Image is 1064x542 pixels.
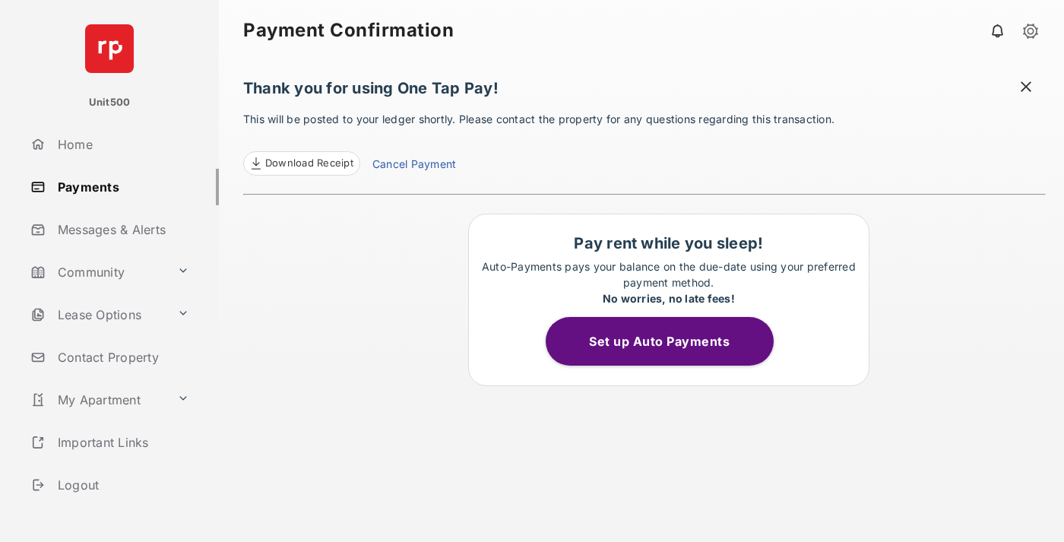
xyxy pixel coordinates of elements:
a: My Apartment [24,382,171,418]
div: No worries, no late fees! [477,290,861,306]
h1: Pay rent while you sleep! [477,234,861,252]
a: Messages & Alerts [24,211,219,248]
a: Cancel Payment [372,156,456,176]
span: Download Receipt [265,156,353,171]
p: This will be posted to your ledger shortly. Please contact the property for any questions regardi... [243,111,1046,176]
a: Logout [24,467,219,503]
a: Set up Auto Payments [546,334,792,349]
a: Important Links [24,424,195,461]
a: Community [24,254,171,290]
strong: Payment Confirmation [243,21,454,40]
button: Set up Auto Payments [546,317,774,366]
img: svg+xml;base64,PHN2ZyB4bWxucz0iaHR0cDovL3d3dy53My5vcmcvMjAwMC9zdmciIHdpZHRoPSI2NCIgaGVpZ2h0PSI2NC... [85,24,134,73]
a: Download Receipt [243,151,360,176]
a: Payments [24,169,219,205]
h1: Thank you for using One Tap Pay! [243,79,1046,105]
a: Contact Property [24,339,219,376]
p: Unit500 [89,95,131,110]
a: Home [24,126,219,163]
p: Auto-Payments pays your balance on the due-date using your preferred payment method. [477,258,861,306]
a: Lease Options [24,296,171,333]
